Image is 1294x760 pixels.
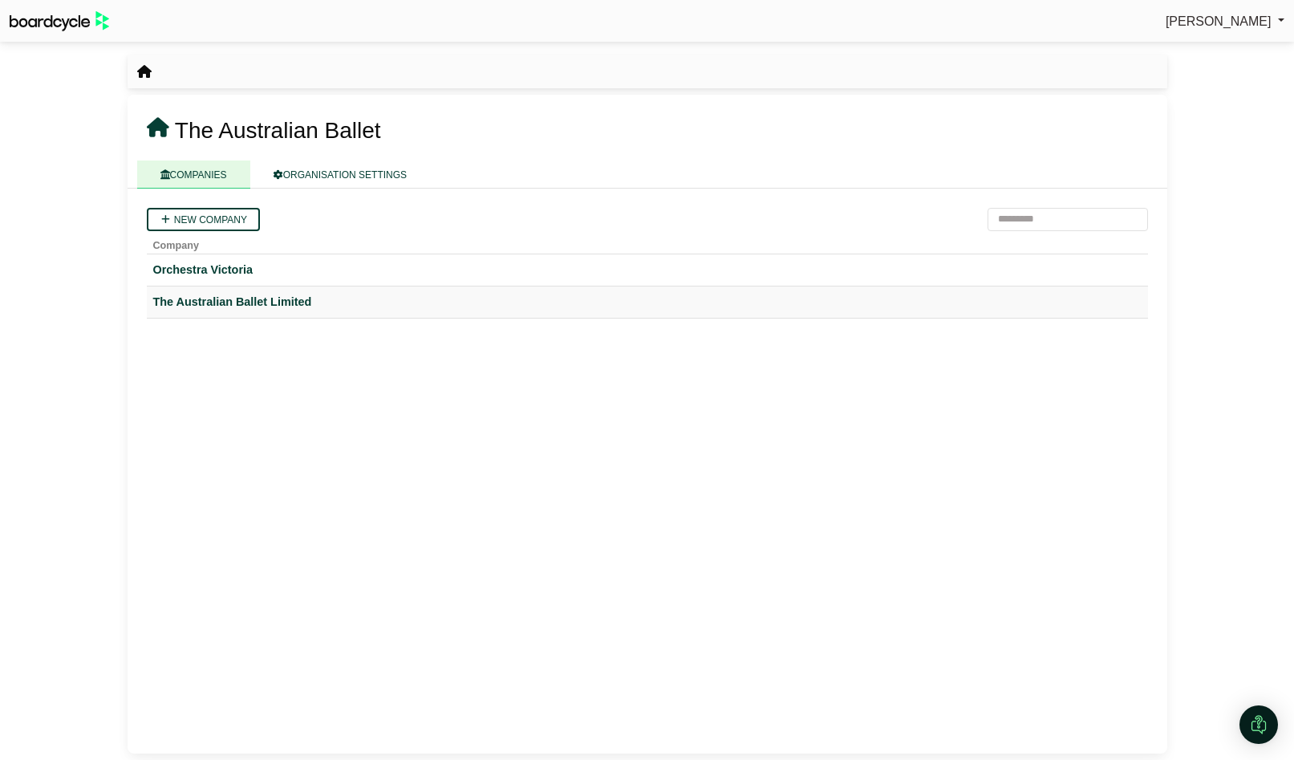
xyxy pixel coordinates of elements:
div: Open Intercom Messenger [1239,705,1278,744]
a: New company [147,208,260,231]
span: [PERSON_NAME] [1166,14,1272,28]
a: Orchestra Victoria [153,261,1142,279]
img: BoardcycleBlackGreen-aaafeed430059cb809a45853b8cf6d952af9d84e6e89e1f1685b34bfd5cb7d64.svg [10,11,109,31]
a: [PERSON_NAME] [1166,11,1284,32]
a: The Australian Ballet Limited [153,293,1142,311]
a: COMPANIES [137,161,250,189]
a: ORGANISATION SETTINGS [250,161,430,189]
nav: breadcrumb [137,62,152,83]
th: Company [147,231,1148,254]
span: The Australian Ballet [175,118,381,143]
